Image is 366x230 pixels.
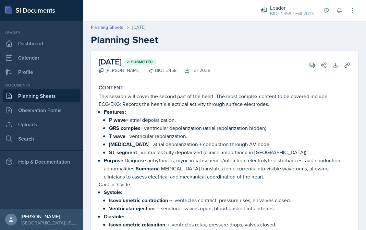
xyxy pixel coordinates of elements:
p: Diagnose arrhythmias, myocardial ischemia/infarction, electrolyte disturbances, and conduction ab... [104,156,350,180]
a: Calendar [3,51,80,64]
a: Planning Sheets [3,89,80,102]
strong: Systole: [104,189,122,196]
strong: Summary: [136,165,160,172]
div: Documents [3,82,80,88]
div: BIOL 2458 [140,67,177,74]
strong: Purpose: [104,157,125,164]
a: Profile [3,65,80,78]
div: [PERSON_NAME] [21,213,78,220]
strong: [MEDICAL_DATA] [109,141,149,148]
strong: Isovolumetric contraction [109,197,168,204]
p: → ventricles relax, pressure drops, valves closed. [109,221,350,229]
p: = ventricles fully depolarized (clinical importance in [GEOGRAPHIC_DATA]). [109,148,350,156]
div: BIOL 2458 / Fall 2025 [270,10,314,17]
div: Fall 2025 [177,67,210,74]
strong: QRS complex [109,124,140,132]
strong: ST segment [109,149,137,156]
div: [GEOGRAPHIC_DATA][US_STATE] [21,220,78,226]
div: [PERSON_NAME] [99,67,140,74]
strong: Features: [104,108,126,116]
p: Cardiac Cycle [99,180,350,188]
p: = ventricular depolarization (atrial repolarization hidden). [109,124,350,132]
strong: P wave [109,116,126,124]
p: = atrial depolarization + conduction through AV node. [109,140,350,148]
h2: [DATE] [99,56,210,68]
div: Leader [270,4,314,12]
strong: Ventricular ejection [109,205,154,212]
strong: Diastole: [104,213,124,220]
p: This session will cover the second part of the heart. The most complex content to be covered incl... [99,92,350,100]
a: Observation Forms [3,104,80,117]
p: ECG/EKG: Records the heart’s electrical activity through surface electrodes. [99,100,350,108]
a: Search [3,132,80,145]
p: = ventricular repolarization. [109,132,350,140]
h2: Planning Sheet [91,34,358,46]
label: Content [99,85,124,91]
strong: T wave [109,132,126,140]
p: → semilunar valves open, blood pushed into arteries. [109,204,350,213]
a: Uploads [3,118,80,131]
div: Help & Documentation [3,155,80,168]
strong: Isovolumetric relaxation [109,221,165,228]
p: → ventricles contract, pressure rises, all valves closed. [109,196,350,204]
div: Leader [3,30,80,36]
a: Planning Sheets [91,24,123,31]
div: [DATE] [132,24,145,31]
span: Submitted [131,59,153,64]
a: Dashboard [3,37,80,50]
p: = atrial depolarization. [109,116,350,124]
